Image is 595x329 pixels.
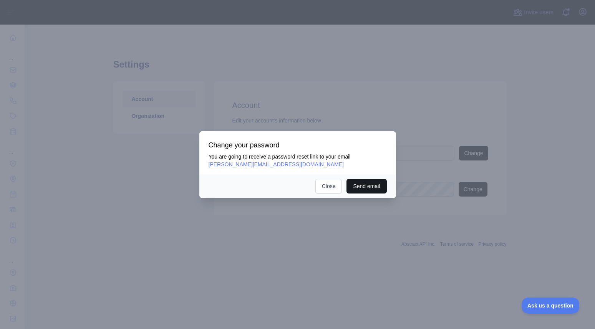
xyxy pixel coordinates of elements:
[209,161,344,167] span: [PERSON_NAME][EMAIL_ADDRESS][DOMAIN_NAME]
[315,179,342,193] button: Close
[209,153,387,168] p: You are going to receive a password reset link to your email
[209,141,387,150] h3: Change your password
[522,298,580,314] iframe: Toggle Customer Support
[346,179,386,193] button: Send email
